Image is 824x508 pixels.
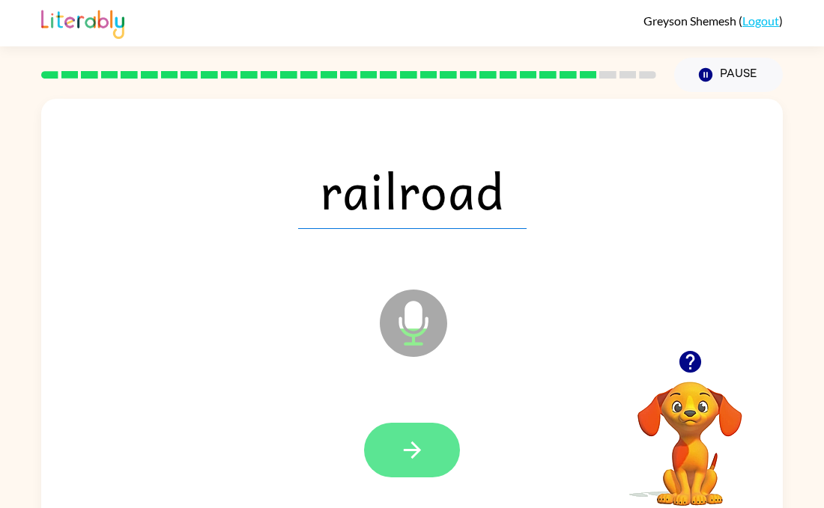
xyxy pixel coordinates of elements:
[643,13,783,28] div: ( )
[615,358,765,508] video: Your browser must support playing .mp4 files to use Literably. Please try using another browser.
[643,13,739,28] span: Greyson Shemesh
[742,13,779,28] a: Logout
[298,151,527,229] span: railroad
[41,6,124,39] img: Literably
[674,58,783,92] button: Pause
